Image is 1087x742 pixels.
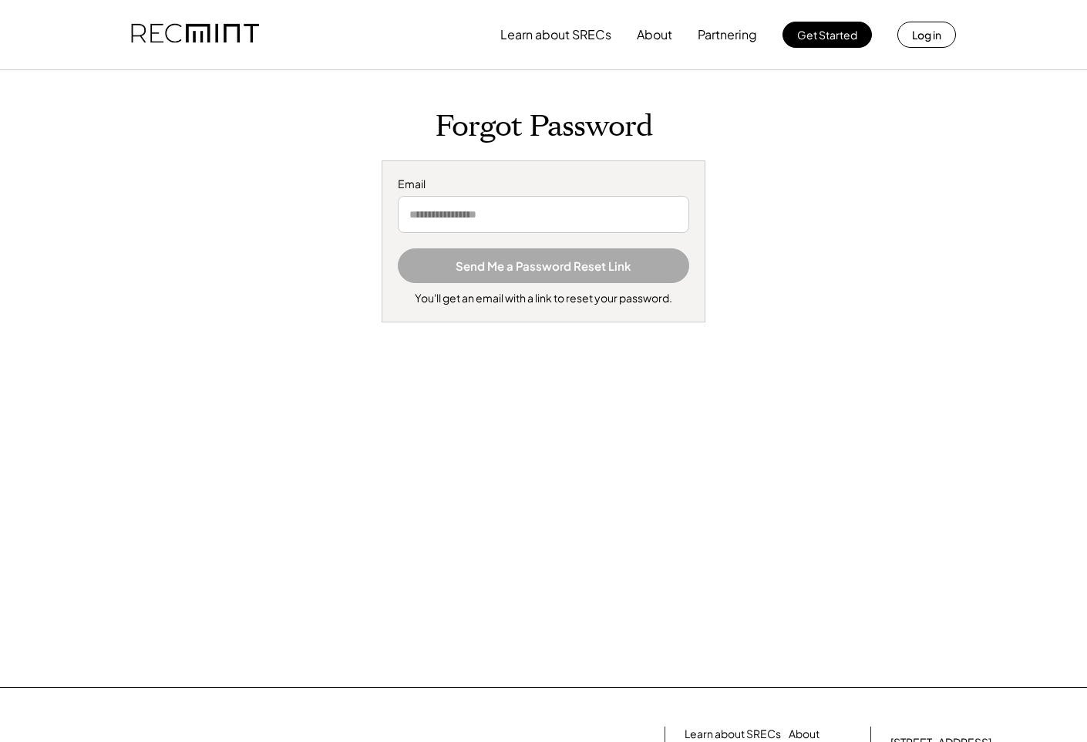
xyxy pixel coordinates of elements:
[131,8,259,61] img: recmint-logotype%403x.png
[500,19,611,50] button: Learn about SRECs
[66,109,1021,145] h1: Forgot Password
[698,19,757,50] button: Partnering
[398,177,689,192] div: Email
[782,22,872,48] button: Get Started
[415,291,672,306] div: You'll get an email with a link to reset your password.
[637,19,672,50] button: About
[789,727,819,742] a: About
[685,727,781,742] a: Learn about SRECs
[897,22,956,48] button: Log in
[398,248,689,283] button: Send Me a Password Reset Link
